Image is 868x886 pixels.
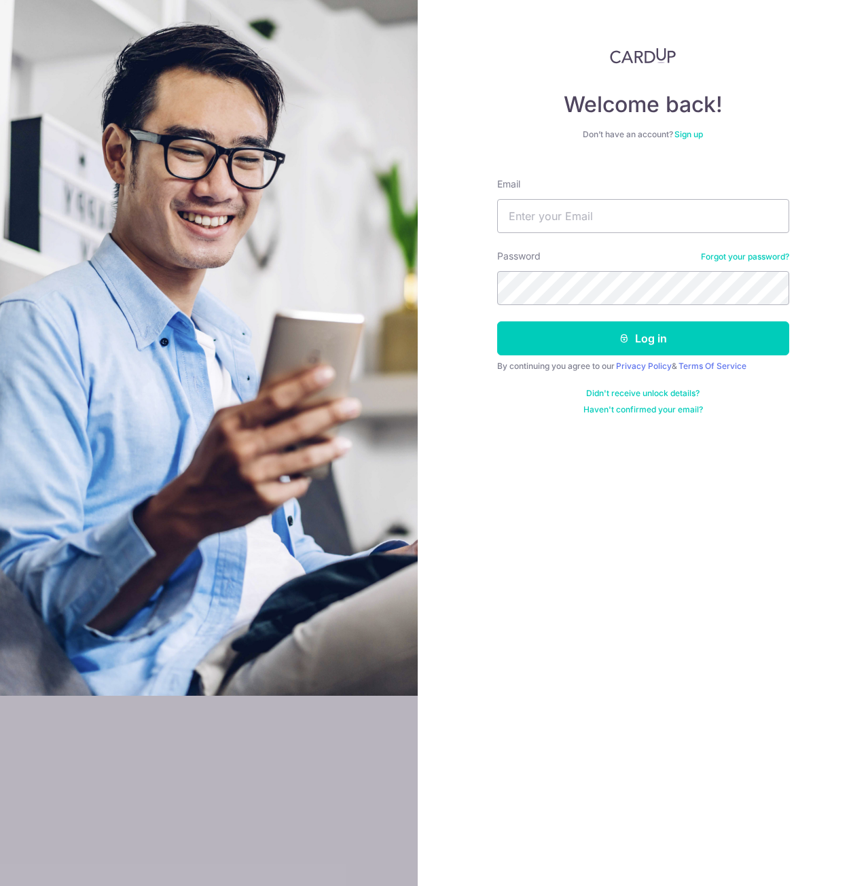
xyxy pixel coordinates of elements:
button: Log in [497,321,789,355]
a: Terms Of Service [679,361,746,371]
a: Forgot your password? [701,251,789,262]
h4: Welcome back! [497,91,789,118]
img: CardUp Logo [610,48,676,64]
label: Password [497,249,541,263]
div: Don’t have an account? [497,129,789,140]
div: By continuing you agree to our & [497,361,789,372]
a: Haven't confirmed your email? [583,404,703,415]
input: Enter your Email [497,199,789,233]
a: Sign up [674,129,703,139]
a: Didn't receive unlock details? [586,388,700,399]
label: Email [497,177,520,191]
a: Privacy Policy [616,361,672,371]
